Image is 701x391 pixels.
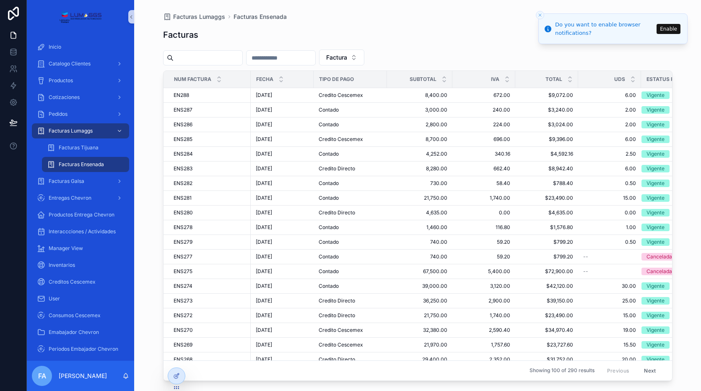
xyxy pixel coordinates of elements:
span: -- [583,268,588,275]
span: $799.20 [520,253,573,260]
span: Contado [319,195,339,201]
div: Vigente [646,180,665,187]
span: EN288 [174,92,189,99]
span: Contado [319,283,339,289]
a: [DATE] [256,107,309,113]
a: Catalogo Clientes [32,56,129,71]
span: 2.50 [583,151,636,157]
span: $72,900.00 [520,268,573,275]
a: ENS285 [174,136,246,143]
span: Credito Cescemex [319,136,363,143]
a: $9,072.00 [520,92,573,99]
a: Credito Directo [319,209,382,216]
button: Enable [657,24,680,34]
span: Manager View [49,245,83,252]
a: $23,490.00 [520,195,573,201]
span: 15.00 [583,312,636,319]
span: Inicio [49,44,61,50]
span: 8,700.00 [392,136,447,143]
a: Contado [319,239,382,245]
img: App logo [59,10,101,23]
a: 672.00 [457,92,510,99]
a: ENS274 [174,283,246,289]
a: 6.00 [583,92,636,99]
span: ENS282 [174,180,192,187]
a: [DATE] [256,297,309,304]
a: Inventarios [32,258,129,273]
span: 21,750.00 [392,312,447,319]
span: Facturas Ensenada [234,13,287,21]
a: 740.00 [392,253,447,260]
span: [DATE] [256,92,272,99]
a: 1.00 [583,224,636,231]
span: ENS284 [174,151,193,157]
a: 67,500.00 [392,268,447,275]
a: Interaccciones / Actividades [32,224,129,239]
span: Contado [319,107,339,113]
a: 0.50 [583,239,636,245]
span: [DATE] [256,283,272,289]
a: $799.20 [520,239,573,245]
div: Vigente [646,106,665,114]
a: Facturas Lumaggs [163,13,225,21]
span: $8,942.40 [520,165,573,172]
span: 25.00 [583,297,636,304]
a: Credito Directo [319,297,382,304]
a: 5,400.00 [457,268,510,275]
a: Productos Entrega Chevron [32,207,129,222]
span: 1,460.00 [392,224,447,231]
span: ENS273 [174,297,192,304]
a: 3,000.00 [392,107,447,113]
span: 0.00 [583,209,636,216]
span: Facturas Tijuana [59,144,99,151]
span: Creditos Cescemex [49,279,96,285]
a: [DATE] [256,180,309,187]
a: 58.40 [457,180,510,187]
span: Contado [319,180,339,187]
span: [DATE] [256,297,272,304]
div: scrollable content [27,34,134,361]
a: 696.00 [457,136,510,143]
a: [DATE] [256,239,309,245]
a: ENS284 [174,151,246,157]
a: $39,150.00 [520,297,573,304]
a: 30.00 [583,283,636,289]
span: ENS279 [174,239,192,245]
span: Factura [326,53,347,62]
div: Vigente [646,297,665,305]
span: [DATE] [256,107,272,113]
span: Credito Directo [319,297,355,304]
span: 59.20 [457,253,510,260]
span: Interaccciones / Actividades [49,228,116,235]
span: 662.40 [457,165,510,172]
span: 3,120.00 [457,283,510,289]
span: 2,900.00 [457,297,510,304]
a: ENS283 [174,165,246,172]
a: User [32,291,129,306]
a: Contado [319,151,382,157]
a: Contado [319,283,382,289]
span: 39,000.00 [392,283,447,289]
span: Contado [319,151,339,157]
a: Productos [32,73,129,88]
span: 6.00 [583,165,636,172]
span: 2,800.00 [392,121,447,128]
a: 116.80 [457,224,510,231]
a: $9,396.00 [520,136,573,143]
a: ENS275 [174,268,246,275]
a: Contado [319,224,382,231]
a: $4,635.00 [520,209,573,216]
div: Vigente [646,121,665,128]
span: Credito Directo [319,312,355,319]
a: 4,252.00 [392,151,447,157]
a: 21,750.00 [392,195,447,201]
span: Productos [49,77,73,84]
div: Cancelada [646,253,672,261]
span: ENS278 [174,224,192,231]
a: 240.00 [457,107,510,113]
span: ENS275 [174,268,192,275]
